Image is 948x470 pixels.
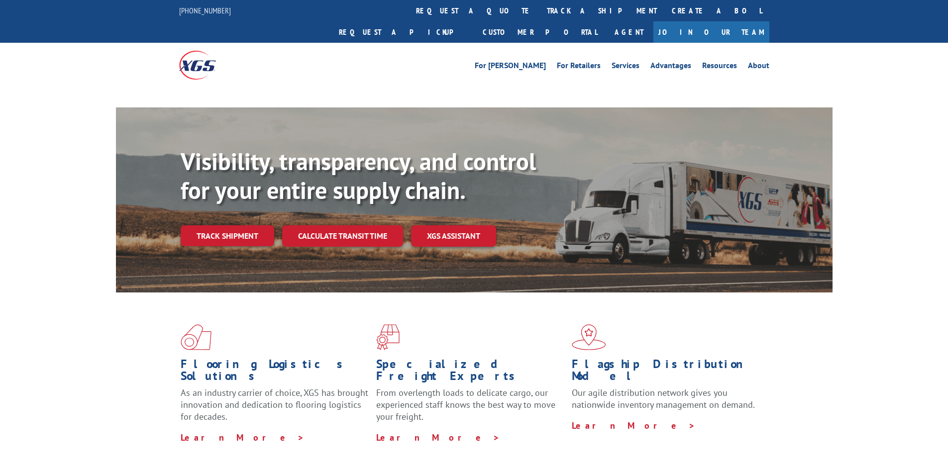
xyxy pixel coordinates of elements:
a: XGS ASSISTANT [411,225,496,247]
b: Visibility, transparency, and control for your entire supply chain. [181,146,536,205]
img: xgs-icon-focused-on-flooring-red [376,324,400,350]
span: Our agile distribution network gives you nationwide inventory management on demand. [572,387,755,410]
a: Customer Portal [475,21,605,43]
a: For [PERSON_NAME] [475,62,546,73]
img: xgs-icon-flagship-distribution-model-red [572,324,606,350]
a: Agent [605,21,653,43]
h1: Flagship Distribution Model [572,358,760,387]
h1: Flooring Logistics Solutions [181,358,369,387]
a: About [748,62,769,73]
span: As an industry carrier of choice, XGS has brought innovation and dedication to flooring logistics... [181,387,368,422]
a: Request a pickup [331,21,475,43]
a: For Retailers [557,62,601,73]
a: Learn More > [181,432,305,443]
a: Learn More > [572,420,696,431]
a: Join Our Team [653,21,769,43]
a: Track shipment [181,225,274,246]
a: Calculate transit time [282,225,403,247]
img: xgs-icon-total-supply-chain-intelligence-red [181,324,211,350]
h1: Specialized Freight Experts [376,358,564,387]
p: From overlength loads to delicate cargo, our experienced staff knows the best way to move your fr... [376,387,564,431]
a: [PHONE_NUMBER] [179,5,231,15]
a: Learn More > [376,432,500,443]
a: Advantages [650,62,691,73]
a: Services [612,62,639,73]
a: Resources [702,62,737,73]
